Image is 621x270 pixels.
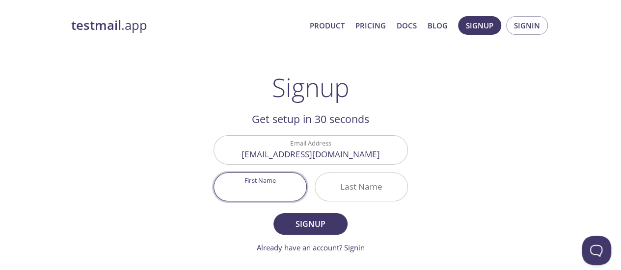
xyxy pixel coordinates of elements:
span: Signup [466,19,493,32]
a: Product [310,19,345,32]
a: Docs [397,19,417,32]
a: Already have an account? Signin [257,243,365,252]
strong: testmail [71,17,121,34]
span: Signup [284,217,336,231]
h2: Get setup in 30 seconds [214,111,408,127]
a: Pricing [355,19,386,32]
span: Signin [514,19,540,32]
button: Signup [458,16,501,35]
a: testmail.app [71,17,302,34]
button: Signup [273,213,347,235]
h1: Signup [272,73,350,102]
a: Blog [428,19,448,32]
button: Signin [506,16,548,35]
iframe: Help Scout Beacon - Open [582,236,611,265]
